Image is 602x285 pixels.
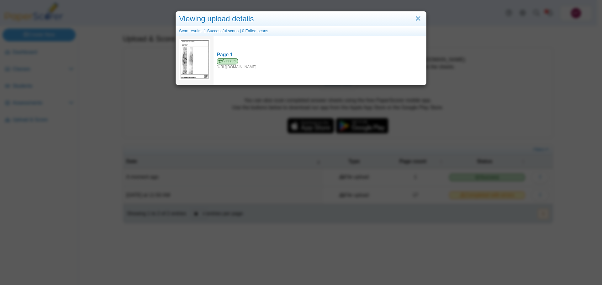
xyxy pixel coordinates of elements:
[217,51,423,58] div: Page 1
[217,58,238,64] span: Success
[217,58,423,69] div: [URL][DOMAIN_NAME]
[413,13,423,24] a: Close
[176,26,426,36] div: Scan results: 1 Successful scans | 0 Failed scans
[214,48,426,73] a: Page 1 Success [URL][DOMAIN_NAME]
[179,39,210,80] img: 3210610_OCTOBER_14_2025T21_38_10_858000000.jpeg
[176,12,426,26] div: Viewing upload details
